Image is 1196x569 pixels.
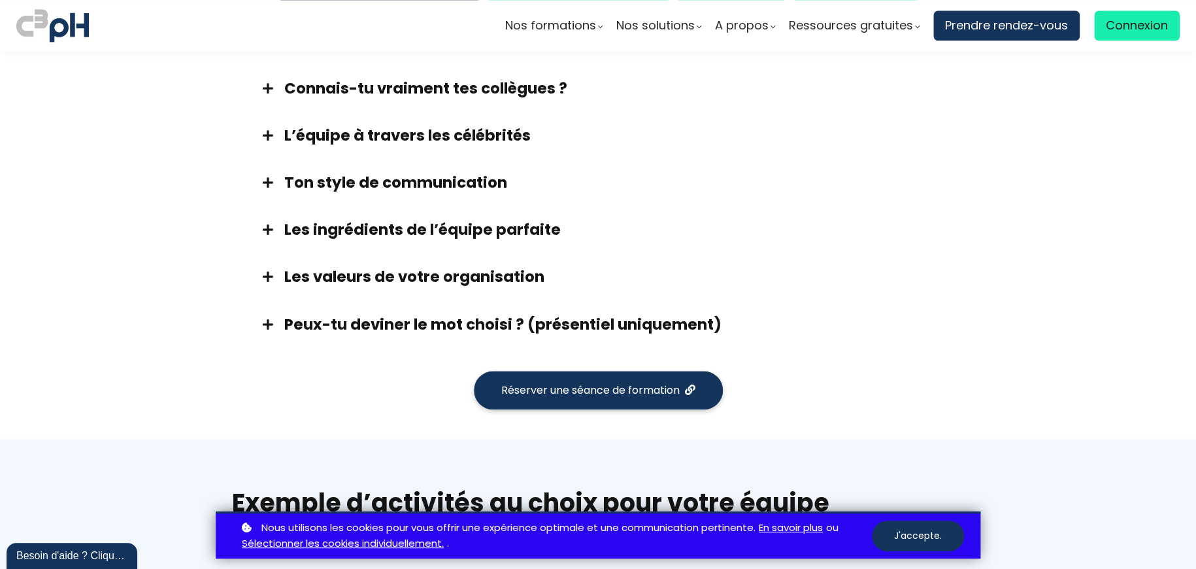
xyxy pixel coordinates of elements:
button: J'accepte. [872,521,964,551]
h3: Les valeurs de votre organisation [284,266,944,287]
img: logo C3PH [16,7,89,44]
h3: Ton style de communication [284,172,944,193]
button: Réserver une séance de formation [474,371,723,409]
h3: L’équipe à travers les célébrités [284,125,944,146]
h3: Les ingrédients de l’équipe parfaite [284,219,944,240]
a: Connexion [1094,10,1180,41]
span: Prendre rendez-vous [945,16,1068,35]
span: Nous utilisons les cookies pour vous offrir une expérience optimale et une communication pertinente. [261,520,756,536]
h3: Exemple d’activités au choix pour votre équipe (disponibilité à valider en fonction de la date) : [232,485,964,554]
span: Connexion [1106,16,1168,35]
a: Prendre rendez-vous [933,10,1080,41]
iframe: chat widget [7,540,140,569]
span: Nos solutions [616,16,695,35]
a: Sélectionner les cookies individuellement. [242,536,444,552]
a: En savoir plus [759,520,823,536]
span: Nos formations [505,16,596,35]
span: A propos [715,16,769,35]
h3: Peux-tu deviner le mot choisi ? (présentiel uniquement) [284,314,944,335]
h3: Connais-tu vraiment tes collègues ? [284,78,944,99]
p: ou . [239,520,872,553]
span: Réserver une séance de formation [501,382,680,398]
span: Ressources gratuites [789,16,913,35]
